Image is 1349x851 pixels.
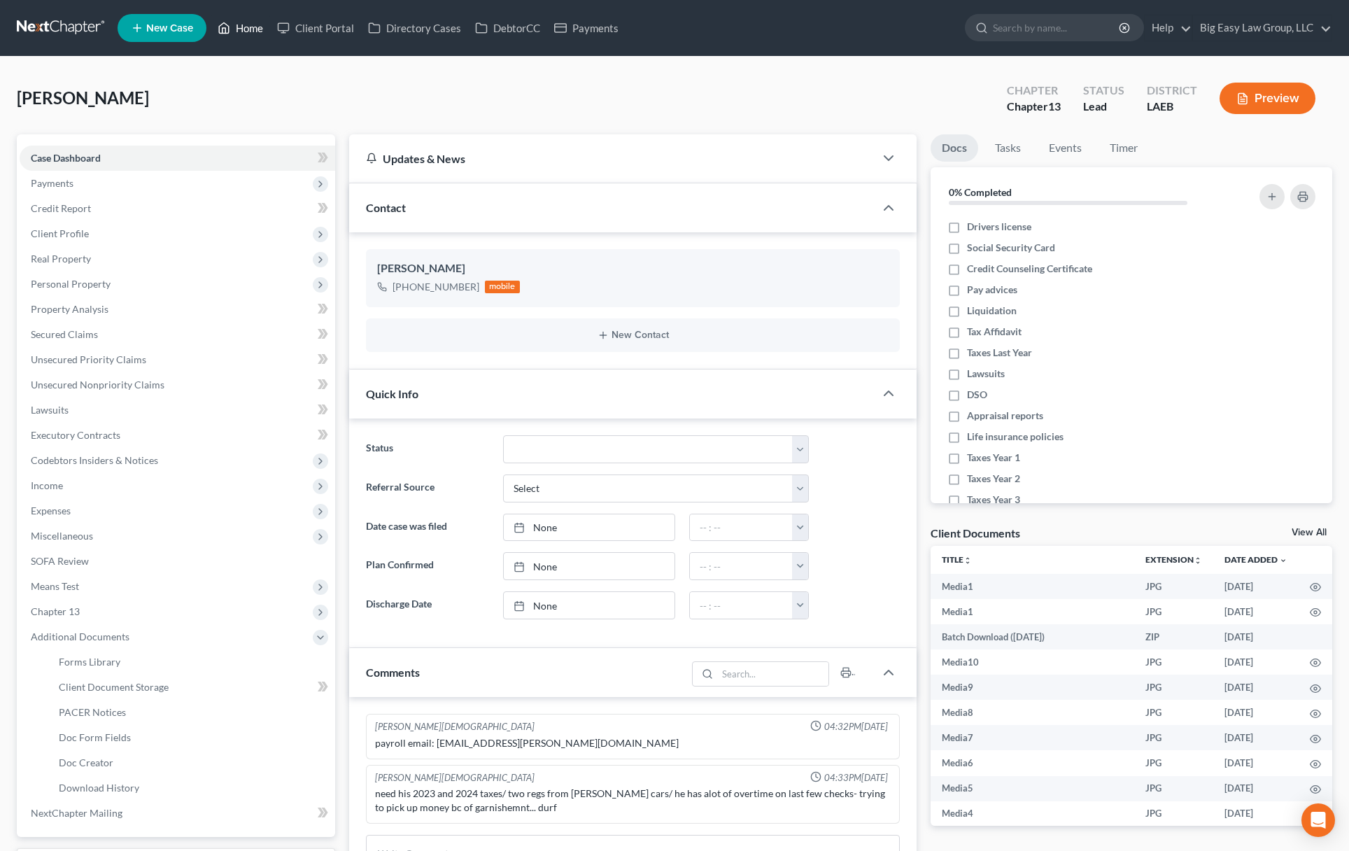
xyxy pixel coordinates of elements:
[931,599,1134,624] td: Media1
[931,574,1134,599] td: Media1
[967,220,1031,234] span: Drivers license
[967,388,987,402] span: DSO
[547,15,626,41] a: Payments
[48,675,335,700] a: Client Document Storage
[20,398,335,423] a: Lawsuits
[1134,801,1213,827] td: JPG
[20,347,335,372] a: Unsecured Priority Claims
[1193,15,1332,41] a: Big Easy Law Group, LLC
[931,776,1134,801] td: Media5
[1038,134,1093,162] a: Events
[31,530,93,542] span: Miscellaneous
[485,281,520,293] div: mobile
[31,152,101,164] span: Case Dashboard
[504,592,675,619] a: None
[1279,556,1287,565] i: expand_more
[931,134,978,162] a: Docs
[963,556,972,565] i: unfold_more
[942,554,972,565] a: Titleunfold_more
[1301,803,1335,837] div: Open Intercom Messenger
[967,283,1017,297] span: Pay advices
[1134,725,1213,750] td: JPG
[31,580,79,592] span: Means Test
[949,186,1012,198] strong: 0% Completed
[967,346,1032,360] span: Taxes Last Year
[1194,556,1202,565] i: unfold_more
[31,429,120,441] span: Executory Contracts
[1147,83,1197,99] div: District
[1224,554,1287,565] a: Date Added expand_more
[1134,750,1213,775] td: JPG
[1213,725,1299,750] td: [DATE]
[31,303,108,315] span: Property Analysis
[993,15,1121,41] input: Search by name...
[967,367,1005,381] span: Lawsuits
[270,15,361,41] a: Client Portal
[20,372,335,398] a: Unsecured Nonpriority Claims
[31,278,111,290] span: Personal Property
[359,435,496,463] label: Status
[31,177,73,189] span: Payments
[967,304,1017,318] span: Liquidation
[1213,700,1299,725] td: [DATE]
[931,624,1134,649] td: Batch Download ([DATE])
[59,757,113,768] span: Doc Creator
[59,681,169,693] span: Client Document Storage
[20,146,335,171] a: Case Dashboard
[468,15,547,41] a: DebtorCC
[31,227,89,239] span: Client Profile
[931,675,1134,700] td: Media9
[48,700,335,725] a: PACER Notices
[48,775,335,801] a: Download History
[48,725,335,750] a: Doc Form Fields
[1134,675,1213,700] td: JPG
[366,387,418,400] span: Quick Info
[504,553,675,579] a: None
[1134,776,1213,801] td: JPG
[146,23,193,34] span: New Case
[931,725,1134,750] td: Media7
[20,196,335,221] a: Credit Report
[59,656,120,668] span: Forms Library
[31,353,146,365] span: Unsecured Priority Claims
[59,706,126,718] span: PACER Notices
[393,280,479,294] div: [PHONE_NUMBER]
[1292,528,1327,537] a: View All
[967,430,1064,444] span: Life insurance policies
[31,605,80,617] span: Chapter 13
[17,87,149,108] span: [PERSON_NAME]
[967,409,1043,423] span: Appraisal reports
[31,454,158,466] span: Codebtors Insiders & Notices
[1134,574,1213,599] td: JPG
[1213,675,1299,700] td: [DATE]
[31,202,91,214] span: Credit Report
[48,750,335,775] a: Doc Creator
[931,526,1020,540] div: Client Documents
[366,151,858,166] div: Updates & News
[1213,801,1299,827] td: [DATE]
[31,379,164,391] span: Unsecured Nonpriority Claims
[1134,649,1213,675] td: JPG
[359,514,496,542] label: Date case was filed
[931,801,1134,827] td: Media4
[59,731,131,743] span: Doc Form Fields
[1213,776,1299,801] td: [DATE]
[20,549,335,574] a: SOFA Review
[377,330,889,341] button: New Contact
[31,807,122,819] span: NextChapter Mailing
[20,297,335,322] a: Property Analysis
[20,801,335,826] a: NextChapter Mailing
[31,328,98,340] span: Secured Claims
[1213,599,1299,624] td: [DATE]
[967,325,1022,339] span: Tax Affidavit
[1147,99,1197,115] div: LAEB
[361,15,468,41] a: Directory Cases
[31,631,129,642] span: Additional Documents
[1007,99,1061,115] div: Chapter
[31,253,91,265] span: Real Property
[1083,83,1124,99] div: Status
[1134,599,1213,624] td: JPG
[1213,574,1299,599] td: [DATE]
[375,720,535,733] div: [PERSON_NAME][DEMOGRAPHIC_DATA]
[1134,624,1213,649] td: ZIP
